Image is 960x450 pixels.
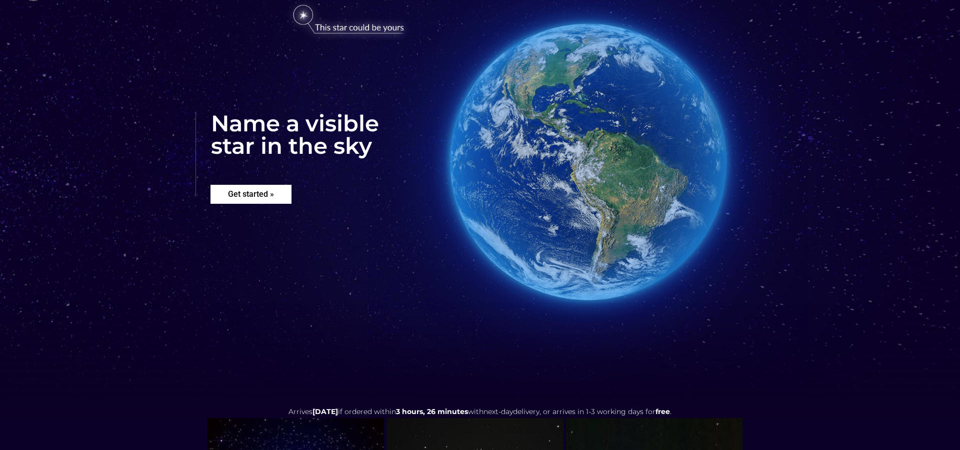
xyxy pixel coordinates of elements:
span: 3 hours, 26 minutes [396,407,468,416]
span: next-day [483,407,513,416]
span: Arrives if ordered within with delivery, or arrives in 1-3 working days for . [288,407,671,416]
span: [DATE] [312,407,338,416]
rs-layer: Name a visible star in the sky [195,112,379,197]
b: free [655,407,670,416]
rs-layer: Get started » [210,185,291,204]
